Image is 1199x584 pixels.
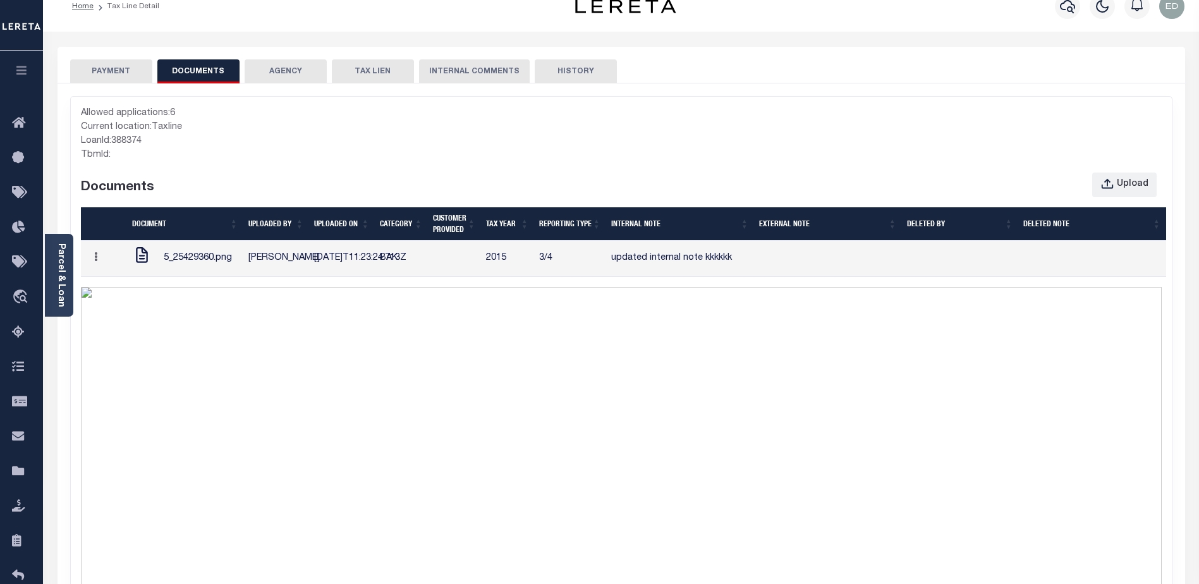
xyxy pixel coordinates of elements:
td: updated internal note kkkkkk [606,241,754,277]
td: [DATE]T11:23:24.713Z [309,241,375,277]
th: Deleted by: activate to sort column ascending [902,207,1018,241]
div: Allowed applications: 6 [81,107,1162,121]
th: UPLOADED ON: activate to sort column ascending [309,207,375,241]
th: UPLOADED BY: activate to sort column ascending [243,207,309,241]
th: External Note: activate to sort column ascending [754,207,902,241]
th: Tax Year: activate to sort column ascending [481,207,534,241]
th: CUSTOMER PROVIDED: activate to sort column ascending [428,207,481,241]
span: 5_25429360.png [164,252,232,265]
td: 2015 [481,241,534,277]
button: TAX LIEN [332,59,414,83]
button: HISTORY [535,59,617,83]
a: Home [72,3,94,10]
th: Document: activate to sort column ascending [127,207,243,241]
th: Internal Note: activate to sort column ascending [606,207,754,241]
button: AGENCY [245,59,327,83]
li: Tax Line Detail [94,1,159,12]
div: TbmId: [81,149,1162,162]
button: DOCUMENTS [157,59,240,83]
button: PAYMENT [70,59,152,83]
th: Internal Note: activate to sort column ascending [1018,207,1166,241]
td: 3/4 [534,241,606,277]
i: travel_explore [12,289,32,306]
button: Upload [1092,173,1157,197]
div: Upload [1117,178,1148,192]
td: [PERSON_NAME] [243,241,309,277]
div: LoanId: 388374 [81,135,1162,149]
th: Reporting Type prros: activate to sort column ascending [534,207,606,241]
button: INTERNAL COMMENTS [419,59,530,83]
div: Documents [81,178,154,198]
div: Current location: Taxline [81,121,1162,135]
td: BAK [375,241,428,277]
th: Category: activate to sort column ascending [375,207,428,241]
a: Parcel & Loan [56,243,65,307]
